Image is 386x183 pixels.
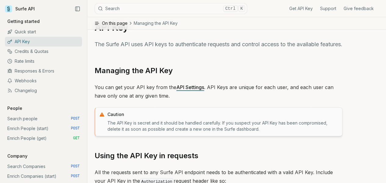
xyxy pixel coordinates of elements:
[95,3,247,14] button: SearchCtrlK
[289,6,313,12] a: Get API Key
[320,6,336,12] a: Support
[5,86,82,95] a: Changelog
[5,105,25,111] p: People
[5,153,30,159] p: Company
[95,66,173,76] a: Managing the API Key
[95,83,342,100] p: You can get your API key from the . API Keys are unique for each user, and each user can have onl...
[5,171,82,181] a: Enrich Companies (start) POST
[5,114,82,124] a: Search people POST
[71,116,80,121] span: POST
[5,133,82,143] a: Enrich People (get) GET
[95,151,198,161] a: Using the API Key in requests
[5,124,82,133] a: Enrich People (start) POST
[5,4,35,13] a: Surfe API
[5,162,82,171] a: Search Companies POST
[73,136,80,141] span: GET
[238,5,245,12] kbd: K
[71,126,80,131] span: POST
[5,37,82,47] a: API Key
[71,164,80,169] span: POST
[5,18,42,24] p: Getting started
[344,6,374,12] a: Give feedback
[5,27,82,37] a: Quick start
[134,20,178,26] span: Managing the API Key
[223,5,238,12] kbd: Ctrl
[5,66,82,76] a: Responses & Errors
[95,40,342,49] p: The Surfe API uses API keys to authenticate requests and control access to the available features.
[5,56,82,66] a: Rate limits
[107,111,338,118] p: Caution
[73,4,82,13] button: Collapse Sidebar
[5,76,82,86] a: Webhooks
[71,174,80,179] span: POST
[107,120,338,132] p: The API Key is secret and it should be handled carefully. If you suspect your API Key has been co...
[87,17,386,29] button: On this pageManaging the API Key
[5,47,82,56] a: Credits & Quotas
[176,84,204,90] a: API Settings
